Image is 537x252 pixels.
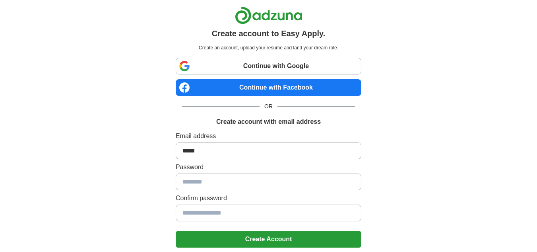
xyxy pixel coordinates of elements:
[260,102,277,111] span: OR
[176,231,361,248] button: Create Account
[176,58,361,74] a: Continue with Google
[216,117,321,127] h1: Create account with email address
[177,44,360,51] p: Create an account, upload your resume and land your dream role.
[212,27,326,39] h1: Create account to Easy Apply.
[235,6,302,24] img: Adzuna logo
[176,79,361,96] a: Continue with Facebook
[176,131,361,141] label: Email address
[176,193,361,203] label: Confirm password
[176,162,361,172] label: Password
